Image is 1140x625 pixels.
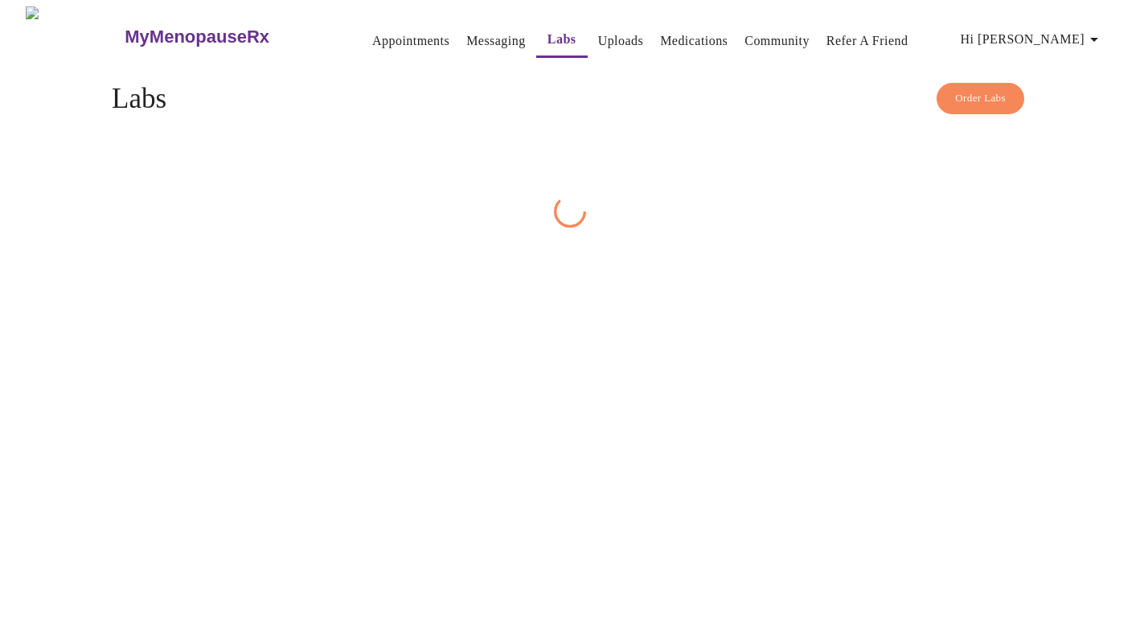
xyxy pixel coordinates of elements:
[366,25,456,57] button: Appointments
[123,9,334,65] a: MyMenopauseRx
[738,25,816,57] button: Community
[372,30,449,52] a: Appointments
[654,25,734,57] button: Medications
[955,89,1006,108] span: Order Labs
[592,25,650,57] button: Uploads
[466,30,525,52] a: Messaging
[125,27,269,47] h3: MyMenopauseRx
[961,28,1104,51] span: Hi [PERSON_NAME]
[547,28,576,51] a: Labs
[937,83,1024,114] button: Order Labs
[826,30,908,52] a: Refer a Friend
[744,30,810,52] a: Community
[460,25,531,57] button: Messaging
[820,25,915,57] button: Refer a Friend
[598,30,644,52] a: Uploads
[112,83,1028,115] h4: Labs
[26,6,123,67] img: MyMenopauseRx Logo
[954,23,1110,56] button: Hi [PERSON_NAME]
[660,30,728,52] a: Medications
[536,23,588,58] button: Labs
